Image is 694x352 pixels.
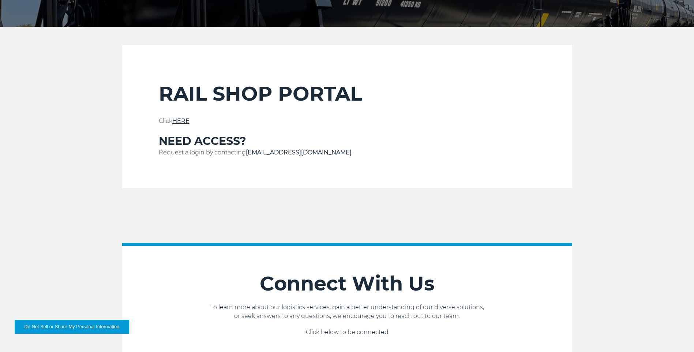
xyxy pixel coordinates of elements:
p: Click below to be connected [122,328,572,337]
a: [EMAIL_ADDRESS][DOMAIN_NAME] [246,149,352,156]
h2: Connect With Us [122,272,572,296]
button: Do Not Sell or Share My Personal Information [15,320,129,334]
p: Request a login by contacting [159,148,536,157]
p: To learn more about our logistics services, gain a better understanding of our diverse solutions,... [122,303,572,321]
p: Click [159,117,536,126]
iframe: Chat Widget [657,317,694,352]
a: HERE [172,117,190,124]
h3: NEED ACCESS? [159,134,536,148]
h2: RAIL SHOP PORTAL [159,82,536,106]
